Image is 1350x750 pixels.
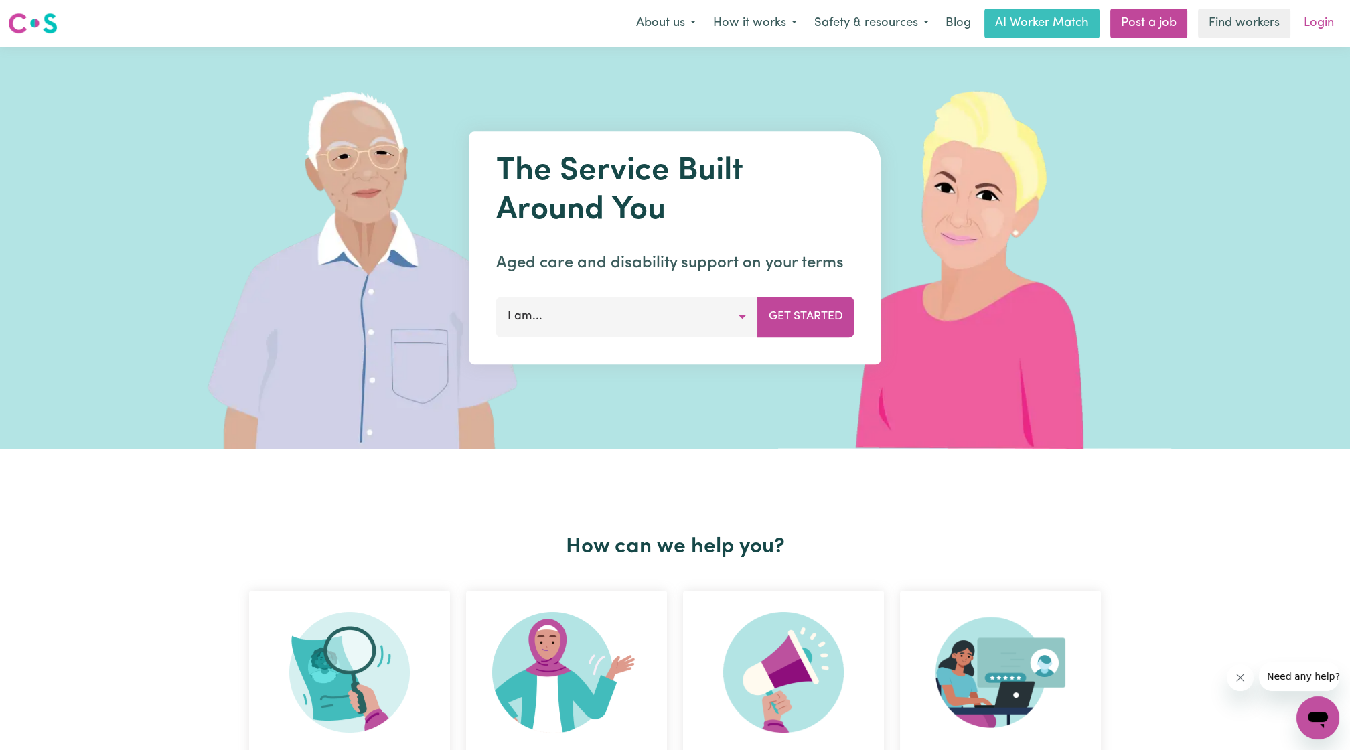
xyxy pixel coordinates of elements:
[8,8,58,39] a: Careseekers logo
[757,297,854,337] button: Get Started
[935,612,1065,733] img: Provider
[496,153,854,230] h1: The Service Built Around You
[1296,9,1342,38] a: Login
[8,11,58,35] img: Careseekers logo
[704,9,806,37] button: How it works
[8,9,81,20] span: Need any help?
[1296,696,1339,739] iframe: Button to launch messaging window
[496,297,758,337] button: I am...
[496,251,854,275] p: Aged care and disability support on your terms
[1198,9,1290,38] a: Find workers
[1259,662,1339,691] iframe: Message from company
[289,612,410,733] img: Search
[241,534,1109,560] h2: How can we help you?
[627,9,704,37] button: About us
[1110,9,1187,38] a: Post a job
[492,612,641,733] img: Become Worker
[1227,664,1254,691] iframe: Close message
[723,612,844,733] img: Refer
[806,9,937,37] button: Safety & resources
[984,9,1100,38] a: AI Worker Match
[937,9,979,38] a: Blog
